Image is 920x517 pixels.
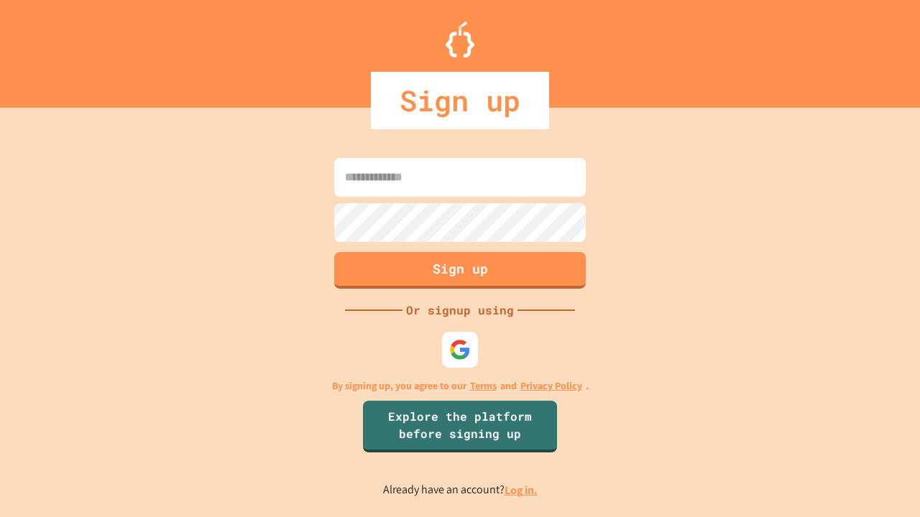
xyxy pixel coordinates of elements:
[402,302,517,319] div: Or signup using
[332,378,589,393] p: By signing up, you agree to our and .
[363,401,557,452] a: Explore the platform before signing up
[470,378,497,393] a: Terms
[383,481,538,499] p: Already have an account?
[446,22,474,57] img: Logo.svg
[334,252,586,289] button: Sign up
[449,339,471,360] img: google-icon.svg
[505,483,538,498] a: Log in.
[371,72,549,129] div: Sign up
[520,378,582,393] a: Privacy Policy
